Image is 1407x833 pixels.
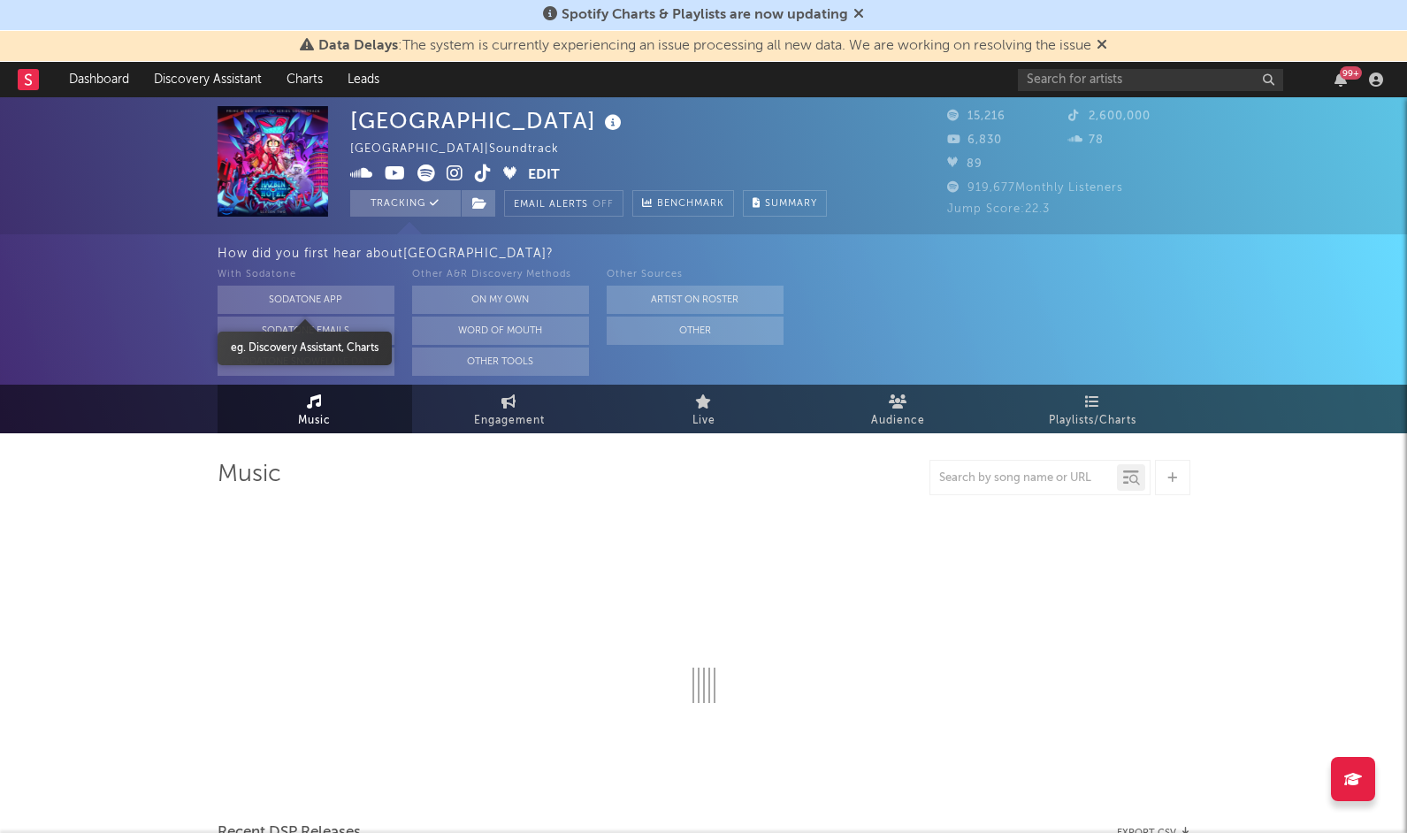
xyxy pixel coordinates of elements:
[930,471,1117,485] input: Search by song name or URL
[1340,66,1362,80] div: 99 +
[947,203,1050,215] span: Jump Score: 22.3
[607,317,784,345] button: Other
[412,286,589,314] button: On My Own
[298,410,331,432] span: Music
[657,194,724,215] span: Benchmark
[218,264,394,286] div: With Sodatone
[218,286,394,314] button: Sodatone App
[141,62,274,97] a: Discovery Assistant
[607,286,784,314] button: Artist on Roster
[528,164,560,187] button: Edit
[350,190,461,217] button: Tracking
[996,385,1190,433] a: Playlists/Charts
[474,410,545,432] span: Engagement
[947,134,1002,146] span: 6,830
[412,317,589,345] button: Word Of Mouth
[1018,69,1283,91] input: Search for artists
[947,111,1006,122] span: 15,216
[1097,39,1107,53] span: Dismiss
[743,190,827,217] button: Summary
[218,317,394,345] button: Sodatone Emails
[947,158,983,170] span: 89
[801,385,996,433] a: Audience
[692,410,715,432] span: Live
[765,199,817,209] span: Summary
[1049,410,1136,432] span: Playlists/Charts
[350,106,626,135] div: [GEOGRAPHIC_DATA]
[607,385,801,433] a: Live
[318,39,1091,53] span: : The system is currently experiencing an issue processing all new data. We are working on resolv...
[412,385,607,433] a: Engagement
[218,385,412,433] a: Music
[853,8,864,22] span: Dismiss
[412,264,589,286] div: Other A&R Discovery Methods
[1068,134,1104,146] span: 78
[593,200,614,210] em: Off
[274,62,335,97] a: Charts
[871,410,925,432] span: Audience
[412,348,589,376] button: Other Tools
[607,264,784,286] div: Other Sources
[350,139,579,160] div: [GEOGRAPHIC_DATA] | Soundtrack
[1334,73,1347,87] button: 99+
[318,39,398,53] span: Data Delays
[1068,111,1151,122] span: 2,600,000
[632,190,734,217] a: Benchmark
[218,348,394,376] button: Sodatone Snowflake Data
[504,190,623,217] button: Email AlertsOff
[562,8,848,22] span: Spotify Charts & Playlists are now updating
[57,62,141,97] a: Dashboard
[335,62,392,97] a: Leads
[947,182,1123,194] span: 919,677 Monthly Listeners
